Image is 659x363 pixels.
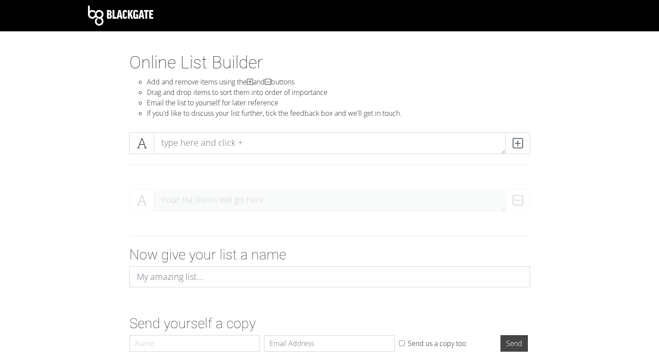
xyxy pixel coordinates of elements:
[129,246,530,263] h2: Now give your list a name
[129,266,530,287] input: My amazing list...
[408,338,466,349] label: Send us a copy too
[500,335,528,352] input: Send
[129,335,260,352] input: Name
[147,97,530,108] li: Email the list to yourself for later reference
[129,52,530,73] h1: Online List Builder
[88,6,153,26] img: Blackgate
[129,315,530,332] h2: Send yourself a copy
[147,77,530,87] li: Add and remove items using the and buttons
[264,335,395,352] input: Email Address
[147,108,530,118] li: If you'd like to discuss your list further, tick the feedback box and we'll get in touch.
[147,87,530,97] li: Drag and drop items to sort them into order of importance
